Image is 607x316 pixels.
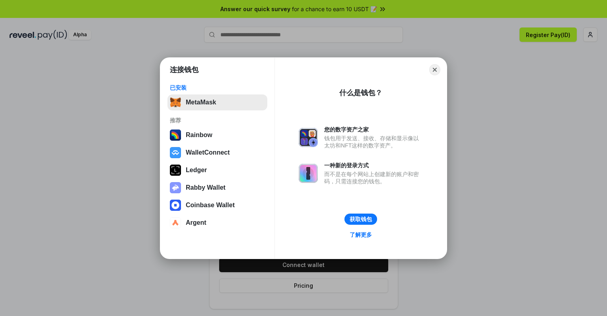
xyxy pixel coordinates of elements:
button: Argent [167,215,267,231]
img: svg+xml,%3Csvg%20xmlns%3D%22http%3A%2F%2Fwww.w3.org%2F2000%2Fsvg%22%20fill%3D%22none%22%20viewBox... [299,164,318,183]
img: svg+xml,%3Csvg%20width%3D%2228%22%20height%3D%2228%22%20viewBox%3D%220%200%2028%2028%22%20fill%3D... [170,147,181,158]
div: Rainbow [186,132,212,139]
div: 什么是钱包？ [339,88,382,98]
button: Rabby Wallet [167,180,267,196]
a: 了解更多 [345,230,377,240]
img: svg+xml,%3Csvg%20width%3D%2228%22%20height%3D%2228%22%20viewBox%3D%220%200%2028%2028%22%20fill%3D... [170,217,181,228]
button: Coinbase Wallet [167,197,267,213]
img: svg+xml,%3Csvg%20xmlns%3D%22http%3A%2F%2Fwww.w3.org%2F2000%2Fsvg%22%20fill%3D%22none%22%20viewBox... [299,128,318,147]
img: svg+xml,%3Csvg%20xmlns%3D%22http%3A%2F%2Fwww.w3.org%2F2000%2Fsvg%22%20width%3D%2228%22%20height%3... [170,165,181,176]
img: svg+xml,%3Csvg%20width%3D%2228%22%20height%3D%2228%22%20viewBox%3D%220%200%2028%2028%22%20fill%3D... [170,200,181,211]
h1: 连接钱包 [170,65,198,75]
button: MetaMask [167,94,267,110]
div: Argent [186,219,206,226]
div: Ledger [186,167,207,174]
img: svg+xml,%3Csvg%20width%3D%22120%22%20height%3D%22120%22%20viewBox%3D%220%200%20120%20120%22%20fil... [170,130,181,141]
div: 已安装 [170,84,265,91]
div: 一种新的登录方式 [324,162,423,169]
button: WalletConnect [167,145,267,161]
button: Ledger [167,162,267,178]
div: WalletConnect [186,149,230,156]
div: 而不是在每个网站上创建新的账户和密码，只需连接您的钱包。 [324,171,423,185]
div: 推荐 [170,117,265,124]
button: Rainbow [167,127,267,143]
div: Rabby Wallet [186,184,226,191]
div: 了解更多 [350,231,372,238]
div: 钱包用于发送、接收、存储和显示像以太坊和NFT这样的数字资产。 [324,135,423,149]
div: Coinbase Wallet [186,202,235,209]
button: 获取钱包 [344,214,377,225]
img: svg+xml,%3Csvg%20xmlns%3D%22http%3A%2F%2Fwww.w3.org%2F2000%2Fsvg%22%20fill%3D%22none%22%20viewBox... [170,182,181,193]
div: 您的数字资产之家 [324,126,423,133]
button: Close [429,64,440,75]
div: 获取钱包 [350,216,372,223]
div: MetaMask [186,99,216,106]
img: svg+xml,%3Csvg%20fill%3D%22none%22%20height%3D%2233%22%20viewBox%3D%220%200%2035%2033%22%20width%... [170,97,181,108]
